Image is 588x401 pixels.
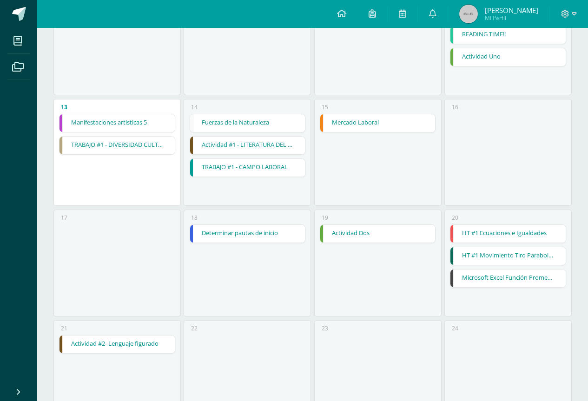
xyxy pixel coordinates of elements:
div: Fuerzas de la Naturaleza | Evento [190,114,306,132]
a: Actividad Uno [450,48,566,66]
a: Mercado Laboral [320,114,436,132]
a: Determinar pautas de inicio [190,225,305,243]
div: 13 [61,103,67,111]
div: Mercado Laboral | Tarea [320,114,436,132]
a: Microsoft Excel Función Promedio [450,270,566,287]
div: 23 [322,324,328,332]
div: READING TIME!! | Tarea [450,26,566,44]
a: Manifestaciones artísticas 5 [59,114,175,132]
div: Actividad Dos | Tarea [320,224,436,243]
a: Actividad Dos [320,225,436,243]
div: 17 [61,214,67,222]
img: 45x45 [459,5,478,23]
div: Actividad #2- Lenguaje figurado | Tarea [59,335,175,354]
div: TRABAJO #1 - DIVERSIDAD CULTURAL | Tarea [59,136,175,155]
div: 19 [322,214,328,222]
div: Microsoft Excel Función Promedio | Tarea [450,269,566,288]
div: 21 [61,324,67,332]
div: 24 [452,324,458,332]
div: Actividad Uno | Tarea [450,48,566,66]
a: TRABAJO #1 - DIVERSIDAD CULTURAL [59,137,175,154]
a: Actividad #2- Lenguaje figurado [59,335,175,353]
div: 14 [191,103,198,111]
a: TRABAJO #1 - CAMPO LABORAL [190,159,305,177]
div: 22 [191,324,198,332]
div: HT #1 Ecuaciones e Igualdades | Tarea [450,224,566,243]
div: 18 [191,214,198,222]
div: Actividad #1 - LITERATURA DEL NEOCLASICISMO | Tarea [190,136,306,155]
div: 16 [452,103,458,111]
div: TRABAJO #1 - CAMPO LABORAL | Tarea [190,158,306,177]
a: HT #1 Movimiento Tiro Parabolico [450,247,566,265]
a: Actividad #1 - LITERATURA DEL NEOCLASICISMO [190,137,305,154]
div: 15 [322,103,328,111]
a: Fuerzas de la Naturaleza [190,114,305,132]
span: [PERSON_NAME] [485,6,538,15]
div: Determinar pautas de inicio | Tarea [190,224,306,243]
a: READING TIME!! [450,26,566,44]
div: Manifestaciones artísticas 5 | Tarea [59,114,175,132]
span: Mi Perfil [485,14,538,22]
div: HT #1 Movimiento Tiro Parabolico | Tarea [450,247,566,265]
a: HT #1 Ecuaciones e Igualdades [450,225,566,243]
div: 20 [452,214,458,222]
